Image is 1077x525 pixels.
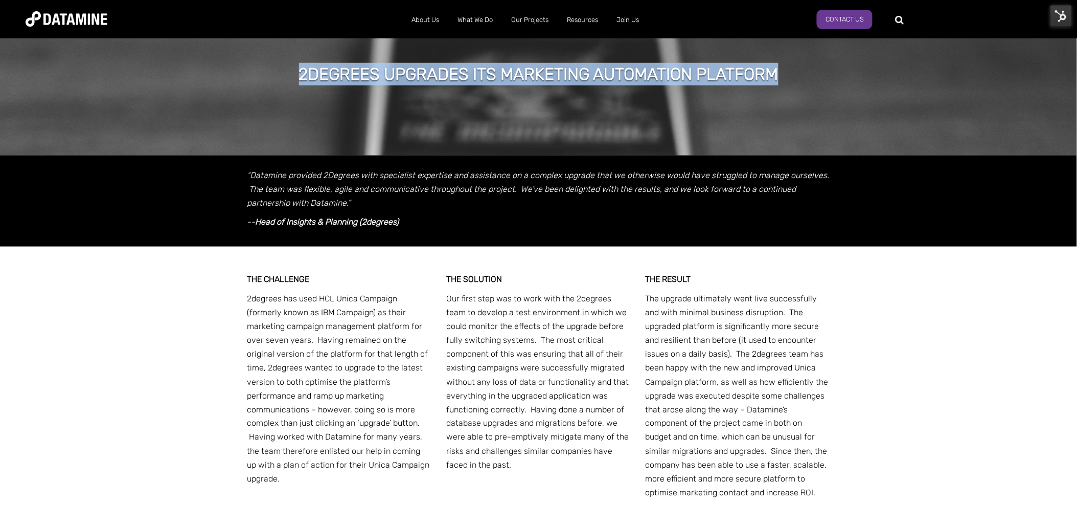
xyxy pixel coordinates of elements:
[817,10,873,29] a: Contact Us
[247,274,310,284] strong: THE CHALLENGE
[558,7,607,33] a: Resources
[26,11,107,27] img: Datamine
[646,274,691,284] strong: THE RESULT
[446,292,631,472] p: Our first step was to work with the 2degrees team to develop a test environment in which we could...
[247,292,432,487] p: 2degrees has used HCL Unica Campaign (formerly known as IBM Campaign) as their marketing campaign...
[256,217,399,227] strong: Head of Insights & Planning (2degrees)
[646,292,830,500] p: The upgrade ultimately went live successfully and with minimal business disruption. The upgraded ...
[1050,5,1072,27] img: HubSpot Tools Menu Toggle
[448,7,502,33] a: What We Do
[502,7,558,33] a: Our Projects
[247,217,399,227] em: --
[402,7,448,33] a: About Us
[247,170,830,208] em: “Datamine provided 2Degrees with specialist expertise and assistance on a complex upgrade that we...
[607,7,648,33] a: Join Us
[446,274,502,284] strong: THE SOLUTION
[299,63,778,85] h1: 2degrees upgrades its marketing automation platform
